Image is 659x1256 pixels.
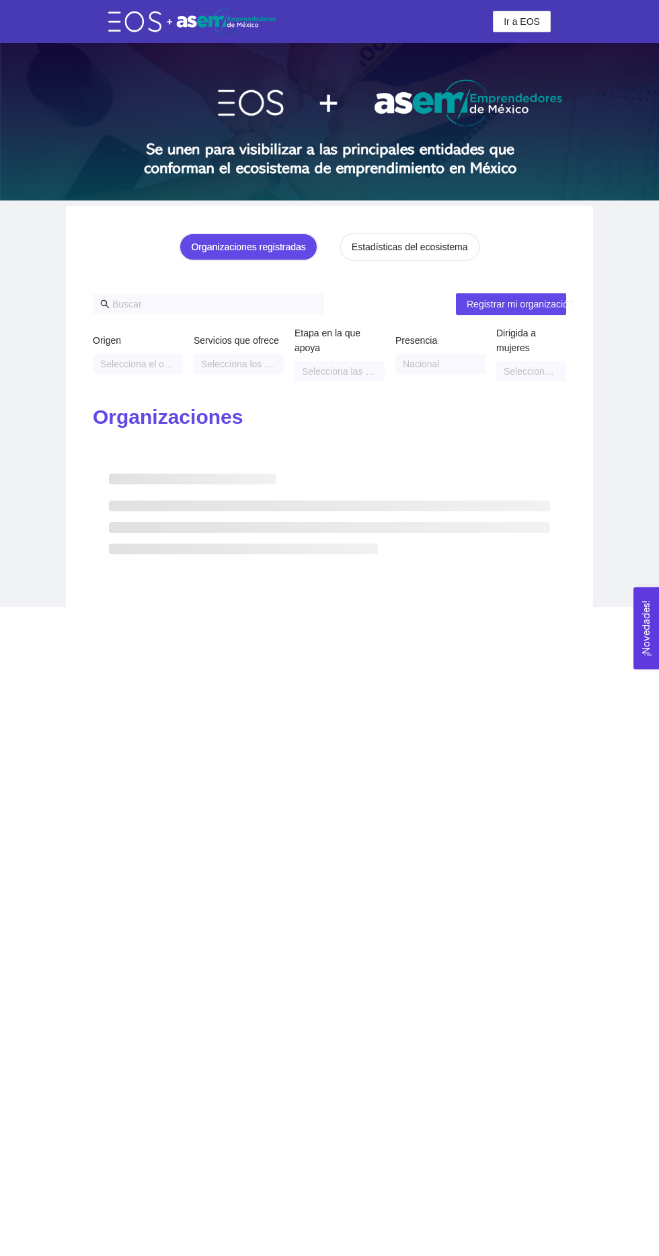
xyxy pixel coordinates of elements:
[496,326,566,355] label: Dirigida a mujeres
[295,326,385,355] label: Etapa en la que apoya
[467,297,574,311] span: Registrar mi organización
[108,9,276,34] img: eos-asem-logo.38b026ae.png
[194,333,279,348] label: Servicios que ofrece
[191,239,305,254] div: Organizaciones registradas
[352,239,468,254] div: Estadísticas del ecosistema
[112,297,317,311] input: Buscar
[395,333,437,348] label: Presencia
[456,293,566,315] button: Registrar mi organización
[100,299,110,309] span: search
[504,14,540,29] span: Ir a EOS
[93,404,566,431] h2: Organizaciones
[633,587,659,669] button: Open Feedback Widget
[493,11,551,32] button: Ir a EOS
[93,333,121,348] label: Origen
